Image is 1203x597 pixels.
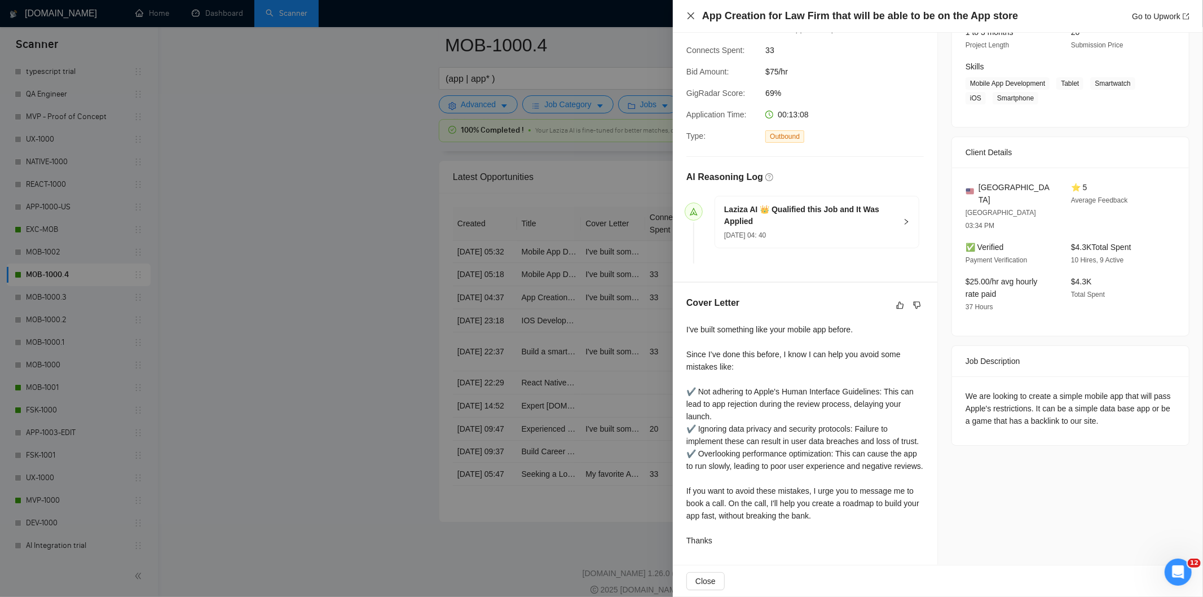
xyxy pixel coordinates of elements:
a: Go to Upworkexport [1132,12,1189,21]
span: $4.3K [1071,277,1092,286]
span: Tablet [1056,77,1083,90]
span: Smartwatch [1090,77,1135,90]
span: GigRadar Score: [686,89,745,98]
span: Mobile App Development [966,77,1050,90]
iframe: Intercom live chat [1165,559,1192,586]
div: Client Details [966,137,1175,168]
span: $4.3K Total Spent [1071,243,1131,252]
span: [DATE] 04: 40 [724,231,766,239]
span: Project Length [966,41,1009,49]
span: [GEOGRAPHIC_DATA] 03:34 PM [966,209,1036,230]
span: export [1183,13,1189,20]
span: $75/hr [765,65,935,78]
span: Outbound [765,130,804,143]
span: Application Time: [686,110,747,119]
span: Bid Amount: [686,67,729,76]
img: 🇺🇸 [966,187,974,195]
span: Profile: [686,24,711,33]
h5: Laziza AI 👑 Qualified this Job and It Was Applied [724,204,896,227]
span: 37 Hours [966,303,993,311]
span: 00:13:08 [778,110,809,119]
span: Type: [686,131,706,141]
span: right [903,218,910,225]
span: Close [695,575,716,587]
span: 69% [765,87,935,99]
span: iOS [966,92,986,104]
span: Smartphone [993,92,1038,104]
span: Connects Spent: [686,46,745,55]
button: Close [686,572,725,590]
div: We are looking to create a simple mobile app that will pass Apple's restrictions. It can be a sim... [966,390,1175,427]
span: Average Feedback [1071,196,1128,204]
span: Skills [966,62,984,71]
button: dislike [910,298,924,312]
span: like [896,301,904,310]
h4: App Creation for Law Firm that will be able to be on the App store [702,9,1018,23]
div: I've built something like your mobile app before. Since I’ve done this before, I know I can help ... [686,323,924,547]
span: ⭐ 5 [1071,183,1087,192]
span: dislike [913,301,921,310]
span: 33 [765,44,935,56]
span: Submission Price [1071,41,1123,49]
span: close [686,11,695,20]
h5: AI Reasoning Log [686,170,763,184]
span: 12 [1188,559,1201,568]
span: $25.00/hr avg hourly rate paid [966,277,1038,298]
span: Total Spent [1071,291,1105,298]
span: 10 Hires, 9 Active [1071,256,1123,264]
button: like [893,298,907,312]
h5: Cover Letter [686,296,739,310]
span: send [690,208,698,216]
button: Close [686,11,695,21]
div: Job Description [966,346,1175,376]
span: ✅ Verified [966,243,1004,252]
span: Payment Verification [966,256,1027,264]
span: [GEOGRAPHIC_DATA] [979,181,1053,206]
span: clock-circle [765,111,773,118]
span: question-circle [765,173,773,181]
